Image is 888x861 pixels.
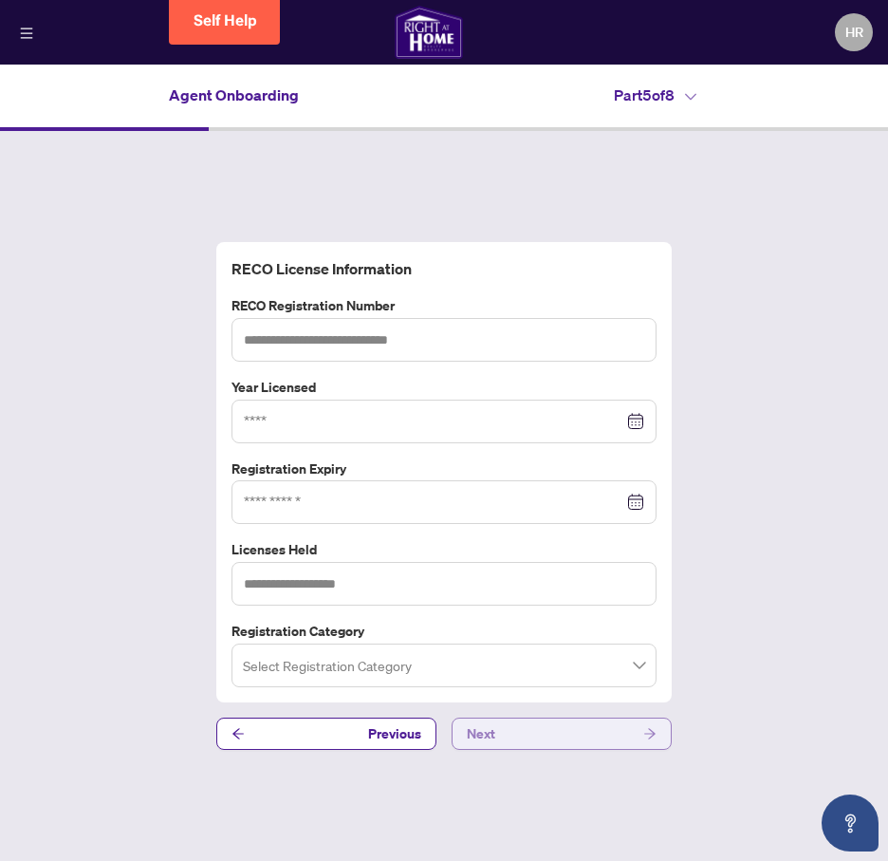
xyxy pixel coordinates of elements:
[467,719,495,749] span: Next
[231,727,245,740] span: arrow-left
[231,377,657,398] label: Year Licensed
[231,621,657,642] label: Registration Category
[368,719,421,749] span: Previous
[231,295,657,316] label: RECO Registration Number
[216,718,436,750] button: Previous
[231,539,657,560] label: Licenses Held
[20,27,33,40] span: menu
[643,727,657,740] span: arrow-right
[194,11,257,29] span: Self Help
[614,84,696,106] h4: Part 5 of 8
[231,257,657,280] h4: RECO License Information
[169,84,299,106] h4: Agent Onboarding
[231,459,657,479] label: Registration Expiry
[452,718,672,750] button: Next
[822,795,879,852] button: Open asap
[845,22,863,43] span: HR
[395,6,463,59] img: logo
